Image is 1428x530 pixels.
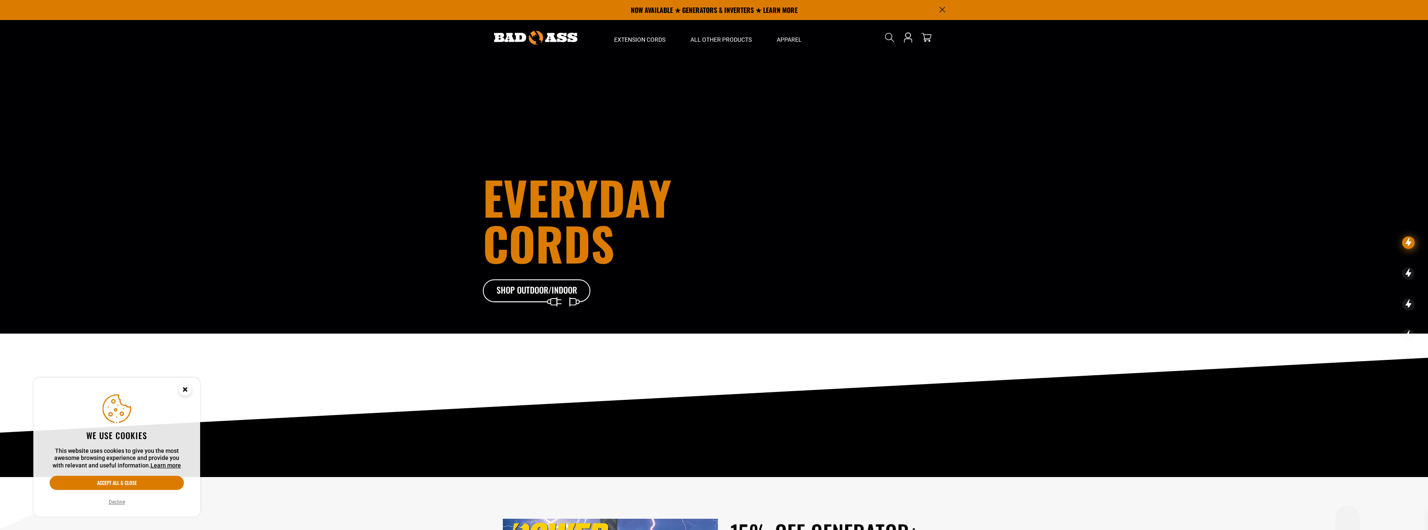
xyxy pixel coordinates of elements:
summary: Apparel [764,20,814,55]
img: Bad Ass Extension Cords [494,31,577,45]
button: Decline [106,498,128,506]
a: Learn more [151,462,181,469]
p: This website uses cookies to give you the most awesome browsing experience and provide you with r... [50,447,184,470]
aside: Cookie Consent [33,378,200,517]
h2: We use cookies [50,430,184,441]
summary: All Other Products [678,20,764,55]
summary: Extension Cords [602,20,678,55]
span: All Other Products [690,36,752,43]
h1: Everyday cords [483,174,760,266]
a: Shop Outdoor/Indoor [483,279,591,303]
span: Apparel [777,36,802,43]
summary: Search [883,31,896,44]
span: Extension Cords [614,36,665,43]
button: Accept all & close [50,476,184,490]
